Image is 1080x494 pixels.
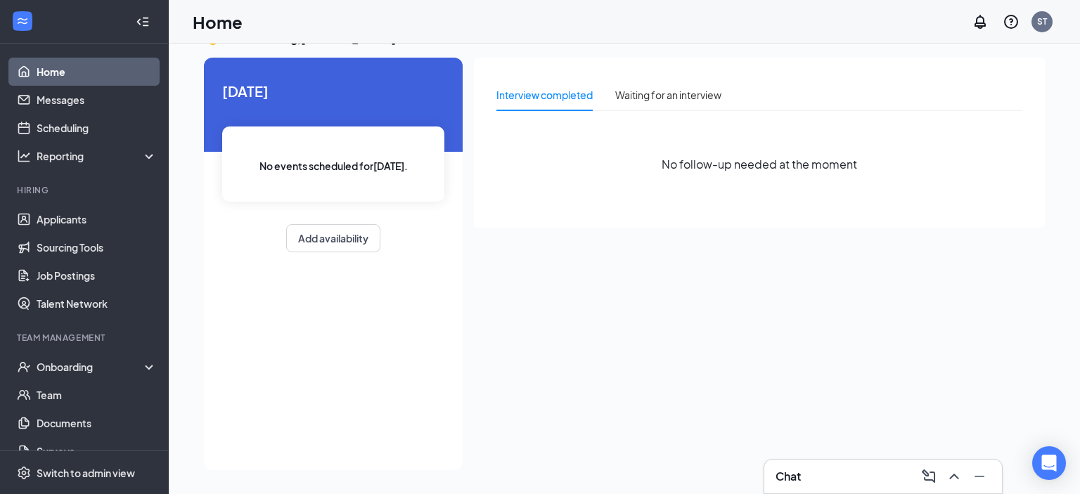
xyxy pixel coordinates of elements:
[286,224,380,252] button: Add availability
[37,409,157,437] a: Documents
[946,468,963,485] svg: ChevronUp
[37,233,157,261] a: Sourcing Tools
[193,10,243,34] h1: Home
[17,360,31,374] svg: UserCheck
[37,114,157,142] a: Scheduling
[968,465,991,488] button: Minimize
[37,360,145,374] div: Onboarding
[1037,15,1047,27] div: ST
[136,15,150,29] svg: Collapse
[37,290,157,318] a: Talent Network
[972,13,989,30] svg: Notifications
[37,437,157,465] a: Surveys
[15,14,30,28] svg: WorkstreamLogo
[1003,13,1020,30] svg: QuestionInfo
[17,466,31,480] svg: Settings
[662,155,857,173] span: No follow-up needed at the moment
[496,87,593,103] div: Interview completed
[37,58,157,86] a: Home
[943,465,965,488] button: ChevronUp
[37,381,157,409] a: Team
[37,149,157,163] div: Reporting
[37,205,157,233] a: Applicants
[918,465,940,488] button: ComposeMessage
[17,184,154,196] div: Hiring
[1032,446,1066,480] div: Open Intercom Messenger
[222,80,444,102] span: [DATE]
[776,469,801,484] h3: Chat
[17,149,31,163] svg: Analysis
[17,332,154,344] div: Team Management
[37,261,157,290] a: Job Postings
[37,466,135,480] div: Switch to admin view
[37,86,157,114] a: Messages
[920,468,937,485] svg: ComposeMessage
[259,158,408,174] span: No events scheduled for [DATE] .
[971,468,988,485] svg: Minimize
[615,87,721,103] div: Waiting for an interview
